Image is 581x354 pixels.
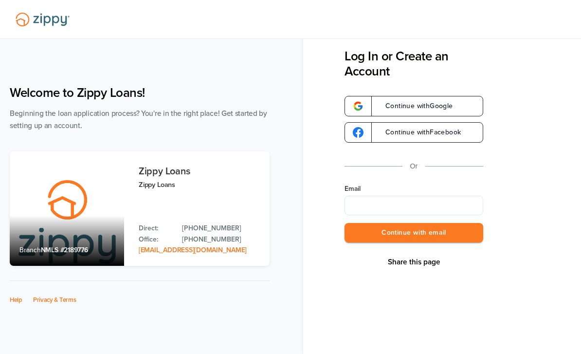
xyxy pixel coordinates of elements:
[385,257,443,267] button: Share This Page
[345,122,483,143] a: google-logoContinue withFacebook
[182,223,260,234] a: Direct Phone: 512-975-2947
[345,196,483,215] input: Email Address
[139,246,247,254] a: Email Address: zippyguide@zippymh.com
[353,127,363,138] img: google-logo
[10,296,22,304] a: Help
[376,129,461,136] span: Continue with Facebook
[345,223,483,243] button: Continue with email
[182,234,260,245] a: Office Phone: 512-975-2947
[345,49,483,79] h3: Log In or Create an Account
[345,184,483,194] label: Email
[376,103,453,110] span: Continue with Google
[139,179,260,190] p: Zippy Loans
[139,166,260,177] h3: Zippy Loans
[10,85,270,100] h1: Welcome to Zippy Loans!
[410,160,418,172] p: Or
[19,246,41,254] span: Branch
[33,296,76,304] a: Privacy & Terms
[10,8,75,31] img: Lender Logo
[41,246,88,254] span: NMLS #2189776
[139,234,172,245] p: Office:
[353,101,363,112] img: google-logo
[10,109,267,130] span: Beginning the loan application process? You're in the right place! Get started by setting up an a...
[139,223,172,234] p: Direct:
[345,96,483,116] a: google-logoContinue withGoogle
